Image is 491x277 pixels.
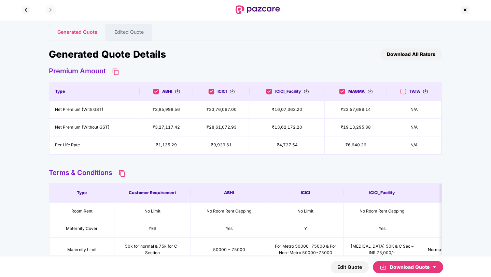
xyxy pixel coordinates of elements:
[106,24,152,41] div: Edited Quote
[208,88,215,95] img: svg+xml;base64,PHN2ZyB3aWR0aD0iMTYiIGhlaWdodD0iMTYiIHZpZXdCb3g9IjAgMCAxNiAxNiIgZmlsbD0ibm9uZSIgeG...
[380,263,387,271] img: svg+xml;base64,PHN2ZyBpZD0iRG93bmxvYWQtMzJ4MzIiIHhtbG5zPSJodHRwOi8vd3d3LnczLm9yZy8yMDAwL3N2ZyIgd2...
[266,88,272,95] img: svg+xml;base64,PHN2ZyB3aWR0aD0iMTYiIGhlaWdodD0iMTYiIHZpZXdCb3g9IjAgMCAxNiAxNiIgZmlsbD0ibm9uZSIgeG...
[50,220,114,238] td: Maternity Cover
[49,67,106,78] span: Premium Amount
[193,136,250,154] td: ₹9,929.61
[120,243,185,256] div: 50k for normal & 75k for C-Section
[460,4,471,15] img: svg+xml;base64,PHN2ZyBpZD0iQ3Jvc3MtMzJ4MzIiIHhtbG5zPSJodHRwOi8vd3d3LnczLm9yZy8yMDAwL3N2ZyIgd2lkdG...
[349,225,415,232] div: Yes
[409,89,420,94] span: TATA
[275,89,301,94] span: ICICI_Facility
[77,190,87,195] span: Type
[118,170,126,177] img: Clipboard Icon for T&C
[120,208,185,215] div: No Limit
[49,169,112,180] span: Terms & Conditions
[250,119,325,136] td: ₹13,62,172.20
[387,119,441,136] td: N/A
[250,136,325,154] td: ₹4,727.54
[349,208,415,215] div: No Room Rent Capping
[120,225,185,232] div: YES
[367,88,373,94] img: svg+xml;base64,PHN2ZyBpZD0iRG93bmxvYWQtMzJ4MzIiIHhtbG5zPSJodHRwOi8vd3d3LnczLm9yZy8yMDAwL3N2ZyIgd2...
[400,88,407,95] img: svg+xml;base64,PHN2ZyB3aWR0aD0iMTYiIGhlaWdodD0iMTYiIHZpZXdCb3g9IjAgMCAxNiAxNiIgZmlsbD0ibm9uZSIgeG...
[193,101,250,119] td: ₹33,76,067.00
[140,119,193,136] td: ₹3,27,117.42
[390,263,436,271] div: Download Quote
[193,119,250,136] td: ₹28,61,072.93
[229,88,235,94] img: svg+xml;base64,PHN2ZyBpZD0iRG93bmxvYWQtMzJ4MzIiIHhtbG5zPSJodHRwOi8vd3d3LnczLm9yZy8yMDAwL3N2ZyIgd2...
[325,101,387,119] td: ₹22,57,689.14
[55,89,65,94] span: Type
[140,136,193,154] td: ₹1,135.29
[236,5,280,14] img: quoteDownload
[273,208,338,215] div: No Limit
[339,88,346,95] img: svg+xml;base64,PHN2ZyB3aWR0aD0iMTYiIGhlaWdodD0iMTYiIHZpZXdCb3g9IjAgMCAxNiAxNiIgZmlsbD0ibm9uZSIgeG...
[369,190,395,195] span: ICICI_Facility
[250,101,325,119] td: ₹16,07,363.20
[325,136,387,154] td: ₹6,640.26
[387,101,441,119] td: N/A
[175,88,180,94] img: svg+xml;base64,PHN2ZyBpZD0iRG93bmxvYWQtMzJ4MzIiIHhtbG5zPSJodHRwOi8vd3d3LnczLm9yZy8yMDAwL3N2ZyIgd2...
[387,136,441,154] td: N/A
[273,225,338,232] div: Y
[111,68,120,76] img: Clipboard Icon
[50,238,114,262] td: Maternity Limit
[140,101,193,119] td: ₹3,85,998.56
[50,136,140,154] td: Per Life Rate
[50,119,140,136] td: Net Premium (Without GST)
[349,243,415,256] div: [MEDICAL_DATA] 50K & C Sec – INR 75,000/-
[196,208,262,215] div: No Room Rent Capping
[162,89,172,94] span: ABHI
[273,243,338,256] div: For Metro 50000-75000 & For Non-Metro 50000-75000
[218,89,227,94] span: ICICI
[20,4,31,15] img: svg+xml;base64,PHN2ZyBpZD0iQmFjay0zMngzMiIgeG1sbnM9Imh0dHA6Ly93d3cudzMub3JnLzIwMDAvc3ZnIiB3aWR0aD...
[224,190,234,195] span: ABHI
[129,190,176,195] span: Customer Requirement
[387,50,435,58] div: Download All Rators
[50,203,114,220] td: Room Rent
[432,265,436,269] span: caret-down
[301,190,310,195] span: ICICI
[348,89,365,94] span: MAGMA
[426,247,491,253] div: Normal 50000 - C-sec 75000
[304,88,309,94] img: svg+xml;base64,PHN2ZyBpZD0iRG93bmxvYWQtMzJ4MzIiIHhtbG5zPSJodHRwOi8vd3d3LnczLm9yZy8yMDAwL3N2ZyIgd2...
[196,247,262,253] div: 50000 - 75000
[49,24,106,41] div: Generated Quote
[50,101,140,119] td: Net Premium (With GST)
[196,225,262,232] div: Yes
[337,264,362,270] div: Edit Quote
[426,208,491,215] div: Single AC
[423,88,428,94] img: svg+xml;base64,PHN2ZyBpZD0iRG93bmxvYWQtMzJ4MzIiIHhtbG5zPSJodHRwOi8vd3d3LnczLm9yZy8yMDAwL3N2ZyIgd2...
[153,88,159,95] img: svg+xml;base64,PHN2ZyB3aWR0aD0iMTYiIGhlaWdodD0iMTYiIHZpZXdCb3g9IjAgMCAxNiAxNiIgZmlsbD0ibm9uZSIgeG...
[49,48,166,60] div: Generated Quote Details
[426,225,491,232] div: Yes
[325,119,387,136] td: ₹19,13,295.88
